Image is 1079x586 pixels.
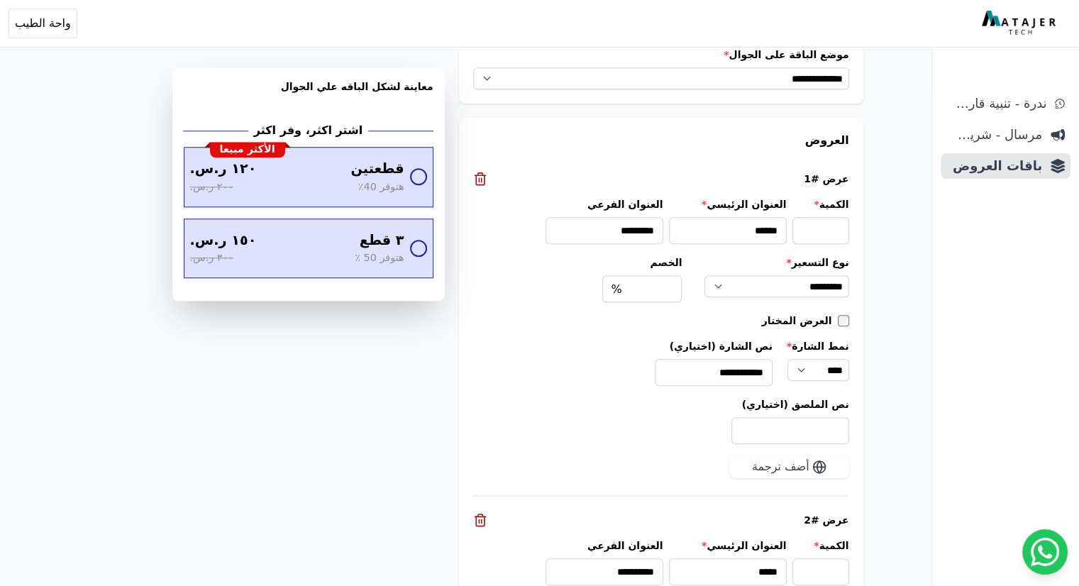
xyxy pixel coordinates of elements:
span: ندرة - تنبية قارب علي النفاذ [946,94,1046,114]
button: أضف ترجمة [729,455,849,478]
h2: اشتر اكثر، وفر اكثر [254,122,363,139]
span: هتوفر 50 ٪ [355,250,404,266]
label: العنوان الرئيسي [669,197,787,211]
span: واحة الطيب [15,15,71,32]
label: الخصم [602,255,682,270]
span: قطعتين [350,159,404,179]
label: نص الشارة (اختياري) [655,339,773,353]
span: ٢٠٠ ر.س. [190,179,233,195]
span: هتوفر 40٪ [358,179,404,195]
label: العنوان الرئيسي [669,538,787,553]
div: عرض #1 [473,172,849,186]
span: ٣٠٠ ر.س. [190,250,233,266]
label: نوع التسعير [704,255,848,270]
h3: معاينة لشكل الباقه علي الجوال [184,79,433,111]
span: أضف ترجمة [752,458,809,475]
span: % [611,281,621,298]
img: MatajerTech Logo [982,11,1059,36]
span: ١٢٠ ر.س. [190,159,257,179]
div: عرض #2 [473,513,849,527]
label: العنوان الفرعي [546,197,663,211]
span: ٣ قطع [360,231,404,251]
label: العنوان الفرعي [546,538,663,553]
label: نمط الشارة [787,339,849,353]
span: مرسال - شريط دعاية [946,125,1042,145]
div: الأكثر مبيعا [210,142,285,157]
label: الكمية [792,197,849,211]
label: موضع الباقة على الجوال [473,48,849,62]
h3: العروض [473,132,849,149]
span: ١٥٠ ر.س. [190,231,257,251]
span: باقات العروض [946,156,1042,176]
label: الكمية [792,538,849,553]
button: واحة الطيب [9,9,77,38]
label: العرض المختار [762,314,838,328]
label: نص الملصق (اختياري) [473,397,849,411]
